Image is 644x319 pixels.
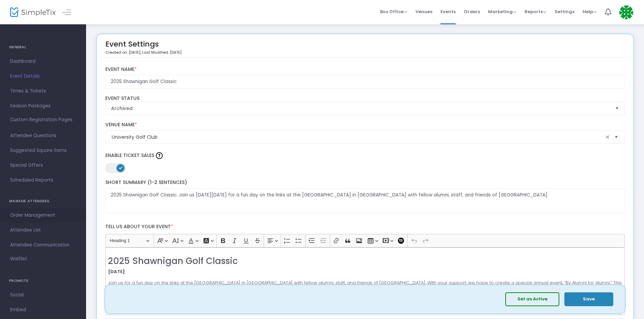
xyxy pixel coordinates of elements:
[111,105,610,112] span: Archived
[612,130,621,144] button: Select
[10,176,76,185] span: Scheduled Reports
[612,102,622,115] button: Select
[464,3,480,20] span: Orders
[156,152,163,159] img: question-mark
[108,268,125,275] strong: [DATE]
[108,280,622,293] p: Join us for a fun day on the links at the [GEOGRAPHIC_DATA] in [GEOGRAPHIC_DATA] with fellow alum...
[10,87,76,96] span: Times & Tickets
[555,3,574,20] span: Settings
[10,211,76,220] span: Order Management
[415,3,432,20] span: Venues
[10,305,76,314] span: Embed
[564,292,613,306] button: Save
[505,292,559,306] button: Set as Active
[112,134,604,141] input: Select Venue
[10,226,76,235] span: Attendee List
[105,179,187,186] span: Short Summary (1-2 Sentences)
[105,96,625,102] label: Event Status
[10,291,76,299] span: Social
[9,41,77,54] h4: GENERAL
[10,241,76,249] span: Attendee Communication
[105,37,182,57] div: Event Settings
[102,220,628,234] label: Tell us about your event
[105,247,625,315] div: Rich Text Editor, main
[105,234,625,247] div: Editor toolbar
[110,237,145,245] span: Heading 1
[107,236,152,246] button: Heading 1
[583,8,597,15] span: Help
[10,72,76,81] span: Event Details
[525,8,546,15] span: Reports
[488,8,516,15] span: Marketing
[108,256,622,266] h2: 2025 Shawnigan Golf Classic
[9,194,77,208] h4: MANAGE ATTENDEES
[380,8,407,15] span: Box Office
[10,57,76,66] span: Dashboard
[440,3,456,20] span: Events
[105,122,625,128] label: Venue Name
[10,116,73,123] span: Custom Registration Pages
[105,151,625,161] label: Enable Ticket Sales
[105,50,182,55] p: Created on: [DATE]
[105,75,625,89] input: Enter Event Name
[105,67,625,73] label: Event Name
[9,274,77,288] h4: PROMOTE
[603,133,612,141] span: clear
[10,146,76,155] span: Suggested Square Items
[10,256,27,262] span: Waitlist
[10,102,76,110] span: Season Packages
[10,131,76,140] span: Attendee Questions
[119,166,122,169] span: ON
[140,50,182,55] span: , Last Modified: [DATE]
[10,161,76,170] span: Special Offers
